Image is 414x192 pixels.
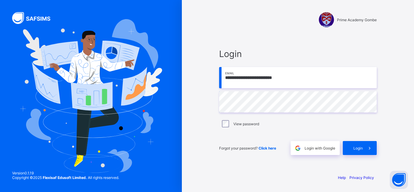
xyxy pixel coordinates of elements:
[43,175,87,180] strong: Flexisaf Edusoft Limited.
[259,146,276,150] a: Click here
[219,146,276,150] span: Forgot your password?
[219,49,377,59] span: Login
[294,145,301,152] img: google.396cfc9801f0270233282035f929180a.svg
[12,175,119,180] span: Copyright © 2025 All rights reserved.
[20,19,162,173] img: Hero Image
[233,122,259,126] label: View password
[305,146,335,150] span: Login with Google
[12,12,58,24] img: SAFSIMS Logo
[12,171,119,175] span: Version 0.1.19
[338,175,346,180] a: Help
[349,175,374,180] a: Privacy Policy
[337,18,377,22] span: Prime Academy Gombe
[390,171,408,189] button: Open asap
[353,146,363,150] span: Login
